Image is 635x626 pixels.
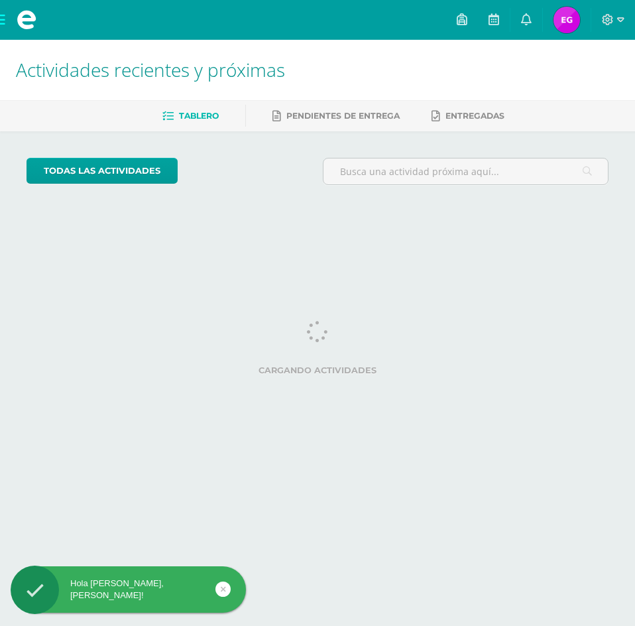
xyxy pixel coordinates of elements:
[27,158,178,184] a: todas las Actividades
[286,111,400,121] span: Pendientes de entrega
[27,365,608,375] label: Cargando actividades
[11,578,246,601] div: Hola [PERSON_NAME], [PERSON_NAME]!
[179,111,219,121] span: Tablero
[432,105,504,127] a: Entregadas
[272,105,400,127] a: Pendientes de entrega
[16,57,285,82] span: Actividades recientes y próximas
[553,7,580,33] img: 01fca5c13df7f8bb63dc44f51507a8d4.png
[445,111,504,121] span: Entregadas
[323,158,608,184] input: Busca una actividad próxima aquí...
[162,105,219,127] a: Tablero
